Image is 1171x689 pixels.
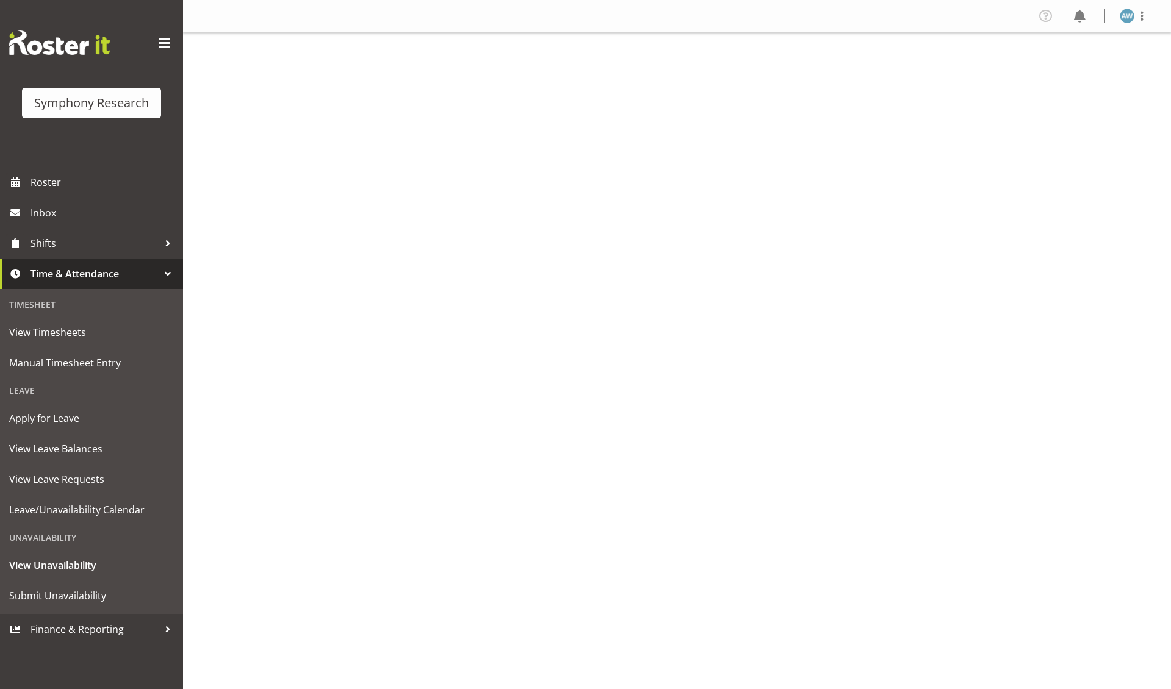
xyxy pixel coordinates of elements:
[1120,9,1134,23] img: angela-ward1839.jpg
[30,234,159,252] span: Shifts
[9,323,174,341] span: View Timesheets
[30,204,177,222] span: Inbox
[30,620,159,638] span: Finance & Reporting
[9,556,174,574] span: View Unavailability
[3,464,180,494] a: View Leave Requests
[9,30,110,55] img: Rosterit website logo
[3,292,180,317] div: Timesheet
[3,434,180,464] a: View Leave Balances
[9,470,174,488] span: View Leave Requests
[3,494,180,525] a: Leave/Unavailability Calendar
[3,378,180,403] div: Leave
[9,587,174,605] span: Submit Unavailability
[3,550,180,580] a: View Unavailability
[9,354,174,372] span: Manual Timesheet Entry
[9,440,174,458] span: View Leave Balances
[9,409,174,427] span: Apply for Leave
[34,94,149,112] div: Symphony Research
[30,265,159,283] span: Time & Attendance
[3,317,180,348] a: View Timesheets
[30,173,177,191] span: Roster
[3,403,180,434] a: Apply for Leave
[9,501,174,519] span: Leave/Unavailability Calendar
[3,525,180,550] div: Unavailability
[3,348,180,378] a: Manual Timesheet Entry
[3,580,180,611] a: Submit Unavailability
